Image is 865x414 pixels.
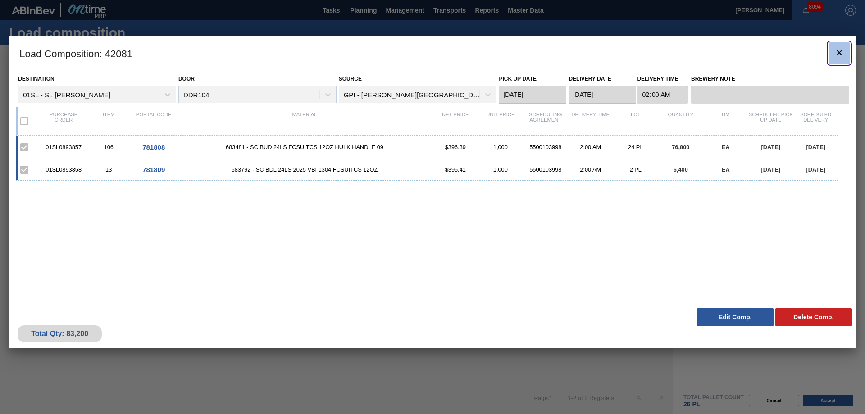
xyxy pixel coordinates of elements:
[433,166,478,173] div: $395.41
[86,166,131,173] div: 13
[86,144,131,150] div: 106
[806,144,825,150] span: [DATE]
[339,76,362,82] label: Source
[748,112,793,131] div: Scheduled Pick up Date
[703,112,748,131] div: UM
[176,144,433,150] span: 683481 - SC BUD 24LS FCSUITCS 12OZ HULK HANDLE 09
[178,76,195,82] label: Door
[142,143,165,151] span: 781808
[433,112,478,131] div: Net Price
[131,112,176,131] div: Portal code
[569,76,611,82] label: Delivery Date
[568,112,613,131] div: Delivery Time
[41,166,86,173] div: 01SL0893858
[176,166,433,173] span: 683792 - SC BDL 24LS 2025 VBI 1304 FCSUITCS 12OZ
[697,308,774,326] button: Edit Comp.
[722,144,730,150] span: EA
[478,166,523,173] div: 1,000
[613,112,658,131] div: Lot
[658,112,703,131] div: Quantity
[761,166,780,173] span: [DATE]
[478,112,523,131] div: Unit Price
[674,166,688,173] span: 6,400
[568,144,613,150] div: 2:00 AM
[41,112,86,131] div: Purchase order
[131,166,176,173] div: Go to Order
[793,112,838,131] div: Scheduled Delivery
[499,76,537,82] label: Pick up Date
[637,73,688,86] label: Delivery Time
[131,143,176,151] div: Go to Order
[41,144,86,150] div: 01SL0893857
[523,166,568,173] div: 5500103998
[613,166,658,173] div: 2 PL
[478,144,523,150] div: 1,000
[523,112,568,131] div: Scheduling Agreement
[433,144,478,150] div: $396.39
[499,86,566,104] input: mm/dd/yyyy
[613,144,658,150] div: 24 PL
[523,144,568,150] div: 5500103998
[569,86,636,104] input: mm/dd/yyyy
[86,112,131,131] div: Item
[24,330,95,338] div: Total Qty: 83,200
[176,112,433,131] div: Material
[761,144,780,150] span: [DATE]
[722,166,730,173] span: EA
[775,308,852,326] button: Delete Comp.
[18,76,54,82] label: Destination
[9,36,856,70] h3: Load Composition : 42081
[672,144,689,150] span: 76,800
[142,166,165,173] span: 781809
[806,166,825,173] span: [DATE]
[568,166,613,173] div: 2:00 AM
[691,73,849,86] label: Brewery Note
